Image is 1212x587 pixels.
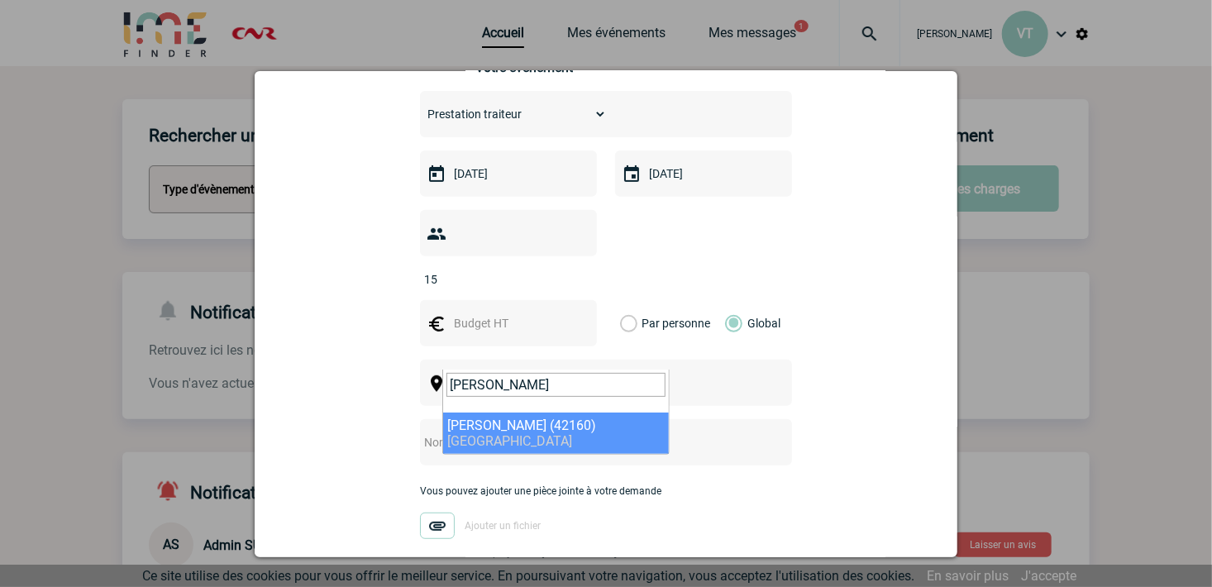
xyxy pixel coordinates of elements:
p: Vous pouvez ajouter une pièce jointe à votre demande [420,485,792,497]
input: Nombre de participants [420,269,575,290]
label: Global [725,300,736,346]
li: [PERSON_NAME] (42160) [443,413,669,454]
input: Nom de l'événement [420,432,748,453]
span: Ajouter un fichier [465,521,541,532]
input: Date de début [450,163,564,184]
input: Budget HT [450,313,564,334]
span: [GEOGRAPHIC_DATA] [448,433,573,449]
input: Date de fin [645,163,759,184]
label: Par personne [620,300,638,346]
